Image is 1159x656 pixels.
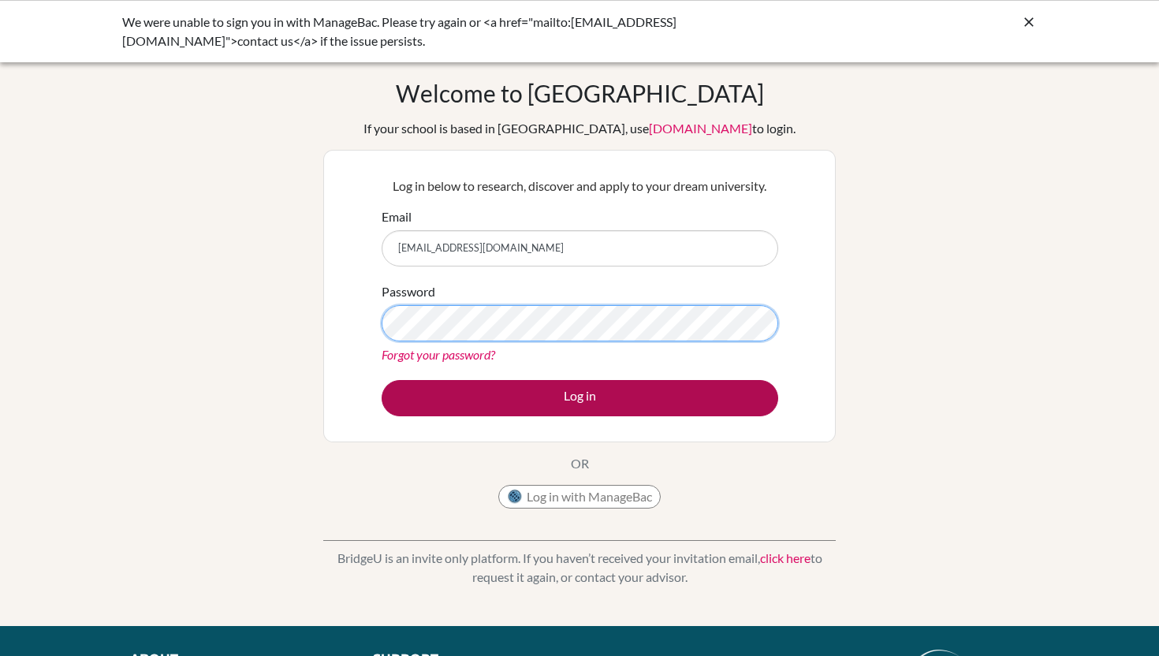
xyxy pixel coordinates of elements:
[382,177,778,196] p: Log in below to research, discover and apply to your dream university.
[323,549,836,587] p: BridgeU is an invite only platform. If you haven’t received your invitation email, to request it ...
[760,550,811,565] a: click here
[571,454,589,473] p: OR
[396,79,764,107] h1: Welcome to [GEOGRAPHIC_DATA]
[649,121,752,136] a: [DOMAIN_NAME]
[363,119,796,138] div: If your school is based in [GEOGRAPHIC_DATA], use to login.
[382,282,435,301] label: Password
[382,380,778,416] button: Log in
[498,485,661,509] button: Log in with ManageBac
[382,207,412,226] label: Email
[122,13,800,50] div: We were unable to sign you in with ManageBac. Please try again or <a href="mailto:[EMAIL_ADDRESS]...
[382,347,495,362] a: Forgot your password?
